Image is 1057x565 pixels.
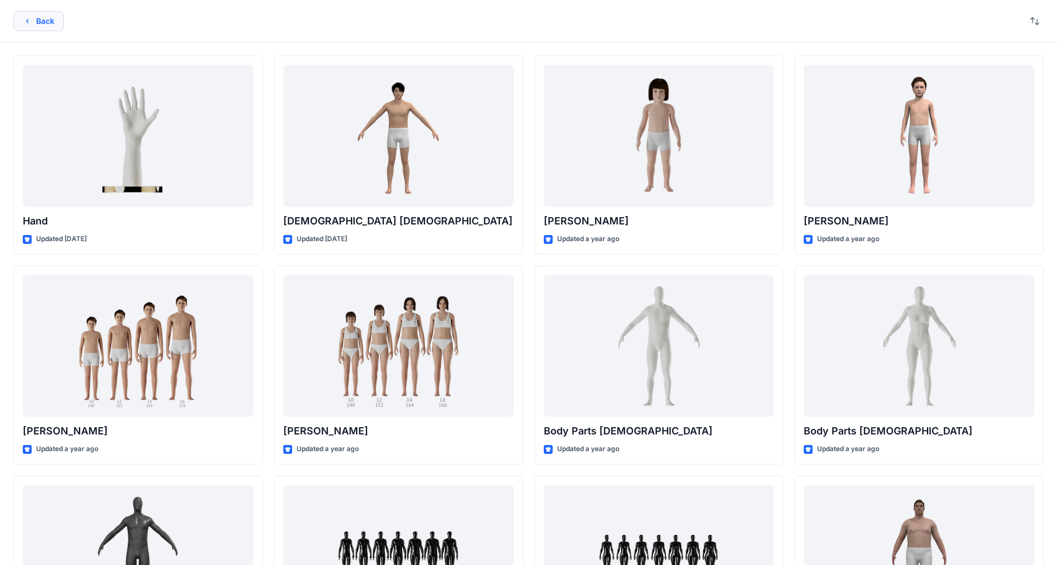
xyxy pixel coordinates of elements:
[283,275,514,417] a: Brenda
[23,213,253,229] p: Hand
[557,233,619,245] p: Updated a year ago
[297,443,359,455] p: Updated a year ago
[13,11,64,31] button: Back
[804,65,1034,207] a: Emil
[544,275,774,417] a: Body Parts Male
[23,423,253,439] p: [PERSON_NAME]
[804,275,1034,417] a: Body Parts Female
[817,233,879,245] p: Updated a year ago
[23,65,253,207] a: Hand
[36,443,98,455] p: Updated a year ago
[544,65,774,207] a: Charlie
[36,233,87,245] p: Updated [DATE]
[804,423,1034,439] p: Body Parts [DEMOGRAPHIC_DATA]
[283,65,514,207] a: Male Asian
[817,443,879,455] p: Updated a year ago
[544,213,774,229] p: [PERSON_NAME]
[297,233,347,245] p: Updated [DATE]
[557,443,619,455] p: Updated a year ago
[804,213,1034,229] p: [PERSON_NAME]
[283,423,514,439] p: [PERSON_NAME]
[23,275,253,417] a: Brandon
[283,213,514,229] p: [DEMOGRAPHIC_DATA] [DEMOGRAPHIC_DATA]
[544,423,774,439] p: Body Parts [DEMOGRAPHIC_DATA]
